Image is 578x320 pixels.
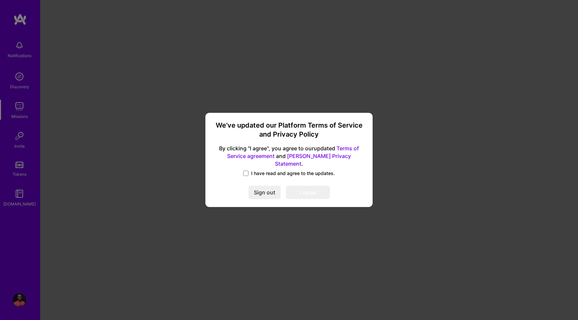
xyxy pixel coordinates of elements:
button: I agree [286,186,330,199]
span: By clicking "I agree", you agree to our updated and . [213,145,365,168]
button: Sign out [249,186,281,199]
span: I have read and agree to the updates. [251,170,335,177]
a: [PERSON_NAME] Privacy Statement [275,152,351,167]
h3: We’ve updated our Platform Terms of Service and Privacy Policy [213,121,365,139]
a: Terms of Service agreement [227,145,359,159]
